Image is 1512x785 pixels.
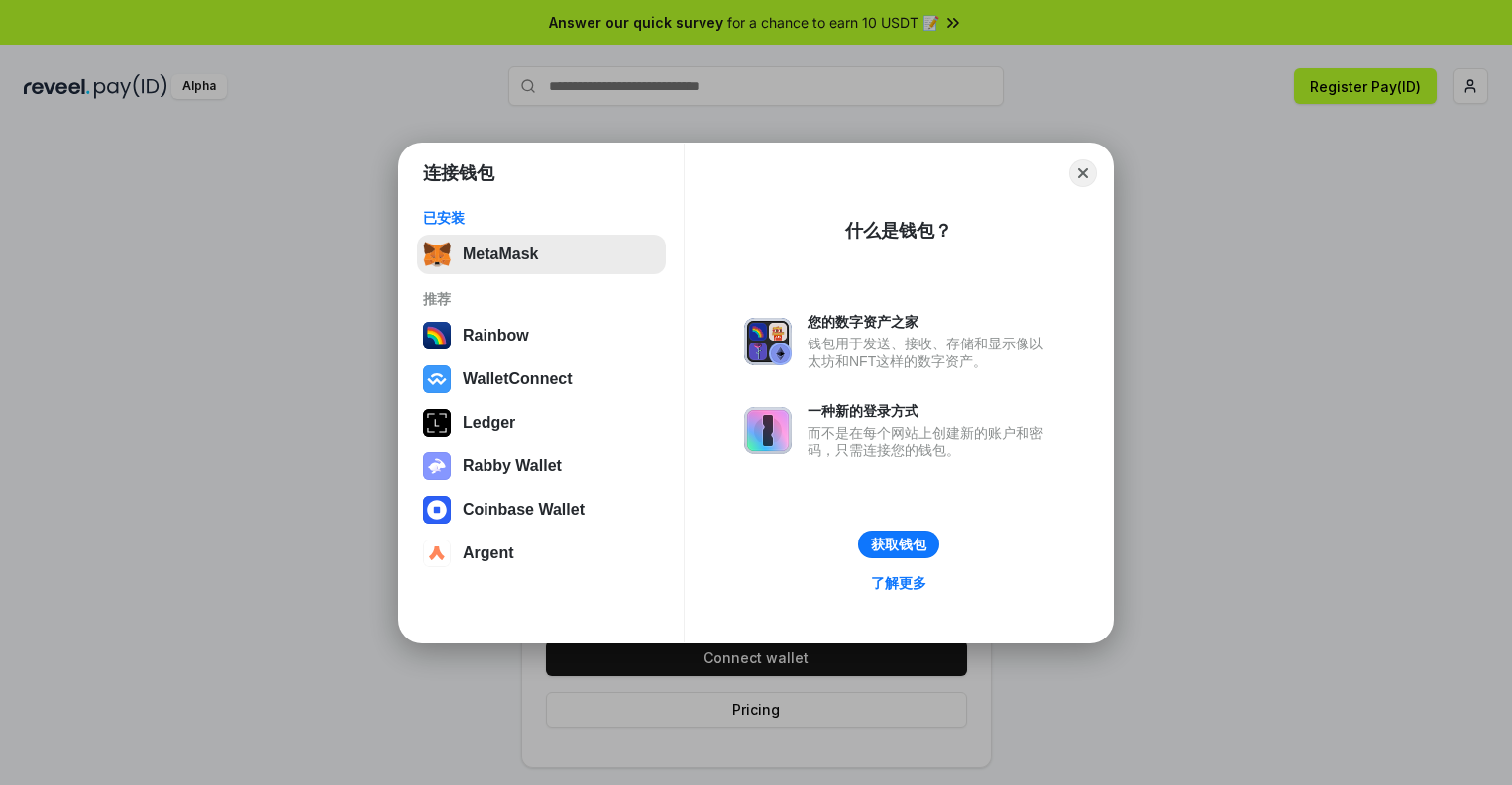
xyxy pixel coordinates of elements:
div: 什么是钱包？ [845,219,952,243]
img: svg+xml,%3Csvg%20xmlns%3D%22http%3A%2F%2Fwww.w3.org%2F2000%2Fsvg%22%20fill%3D%22none%22%20viewBox... [744,318,792,365]
div: Rabby Wallet [463,457,562,475]
div: 您的数字资产之家 [808,313,1053,331]
img: svg+xml,%3Csvg%20xmlns%3D%22http%3A%2F%2Fwww.w3.org%2F2000%2Fsvg%22%20fill%3D%22none%22%20viewBox... [423,452,451,480]
img: svg+xml,%3Csvg%20width%3D%22120%22%20height%3D%22120%22%20viewBox%3D%220%200%20120%20120%22%20fil... [423,322,451,349]
button: MetaMask [417,235,666,274]
button: WalletConnect [417,359,666,399]
button: Argent [417,534,666,573]
button: Rainbow [417,316,666,355]
div: WalletConnect [463,370,573,388]
button: Rabby Wallet [417,446,666,486]
button: Ledger [417,403,666,442]
img: svg+xml,%3Csvg%20xmlns%3D%22http%3A%2F%2Fwww.w3.org%2F2000%2Fsvg%22%20fill%3D%22none%22%20viewBox... [744,407,792,454]
div: MetaMask [463,245,538,263]
button: Coinbase Wallet [417,490,666,530]
h1: 连接钱包 [423,161,494,185]
div: 获取钱包 [871,536,926,553]
img: svg+xml,%3Csvg%20fill%3D%22none%22%20height%3D%2233%22%20viewBox%3D%220%200%2035%2033%22%20width%... [423,241,451,268]
div: Rainbow [463,327,529,344]
div: Argent [463,544,514,562]
div: 推荐 [423,290,660,308]
div: 钱包用于发送、接收、存储和显示像以太坊和NFT这样的数字资产。 [808,335,1053,370]
img: svg+xml,%3Csvg%20xmlns%3D%22http%3A%2F%2Fwww.w3.org%2F2000%2Fsvg%22%20width%3D%2228%22%20height%3... [423,409,451,437]
button: 获取钱包 [858,531,939,558]
div: 已安装 [423,209,660,227]
div: Coinbase Wallet [463,501,585,519]
img: svg+xml,%3Csvg%20width%3D%2228%22%20height%3D%2228%22%20viewBox%3D%220%200%2028%2028%22%20fill%3D... [423,365,451,393]
img: svg+xml,%3Csvg%20width%3D%2228%22%20height%3D%2228%22%20viewBox%3D%220%200%2028%2028%22%20fill%3D... [423,496,451,524]
div: 一种新的登录方式 [808,402,1053,420]
a: 了解更多 [859,570,938,596]
div: 了解更多 [871,574,926,592]
div: Ledger [463,414,515,432]
button: Close [1069,159,1097,187]
img: svg+xml,%3Csvg%20width%3D%2228%22%20height%3D%2228%22%20viewBox%3D%220%200%2028%2028%22%20fill%3D... [423,540,451,567]
div: 而不是在每个网站上创建新的账户和密码，只需连接您的钱包。 [808,424,1053,459]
